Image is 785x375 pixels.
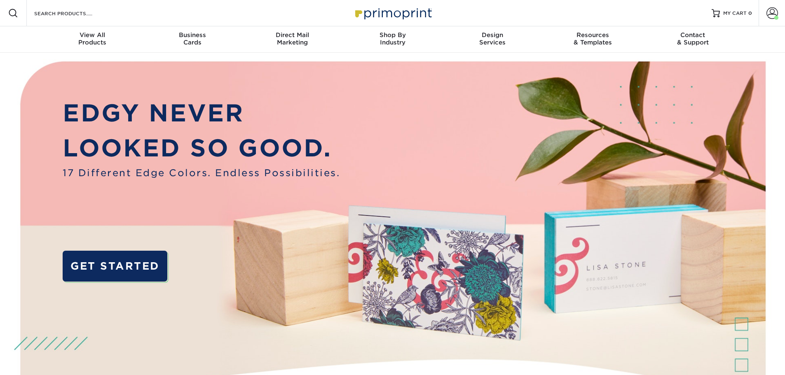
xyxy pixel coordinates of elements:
p: EDGY NEVER [63,95,340,131]
div: Services [443,31,543,46]
input: SEARCH PRODUCTS..... [33,8,114,18]
a: Resources& Templates [543,26,643,53]
p: LOOKED SO GOOD. [63,130,340,166]
div: Marketing [242,31,342,46]
div: & Support [643,31,743,46]
a: View AllProducts [42,26,143,53]
span: 0 [748,10,752,16]
img: Primoprint [351,4,434,22]
div: Cards [142,31,242,46]
span: Contact [643,31,743,39]
span: Direct Mail [242,31,342,39]
span: Shop By [342,31,443,39]
a: Direct MailMarketing [242,26,342,53]
span: Design [443,31,543,39]
a: Shop ByIndustry [342,26,443,53]
a: Contact& Support [643,26,743,53]
span: 17 Different Edge Colors. Endless Possibilities. [63,166,340,180]
span: MY CART [723,10,747,17]
div: Products [42,31,143,46]
a: BusinessCards [142,26,242,53]
span: Business [142,31,242,39]
span: Resources [543,31,643,39]
div: Industry [342,31,443,46]
span: View All [42,31,143,39]
a: GET STARTED [63,251,167,282]
div: & Templates [543,31,643,46]
a: DesignServices [443,26,543,53]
